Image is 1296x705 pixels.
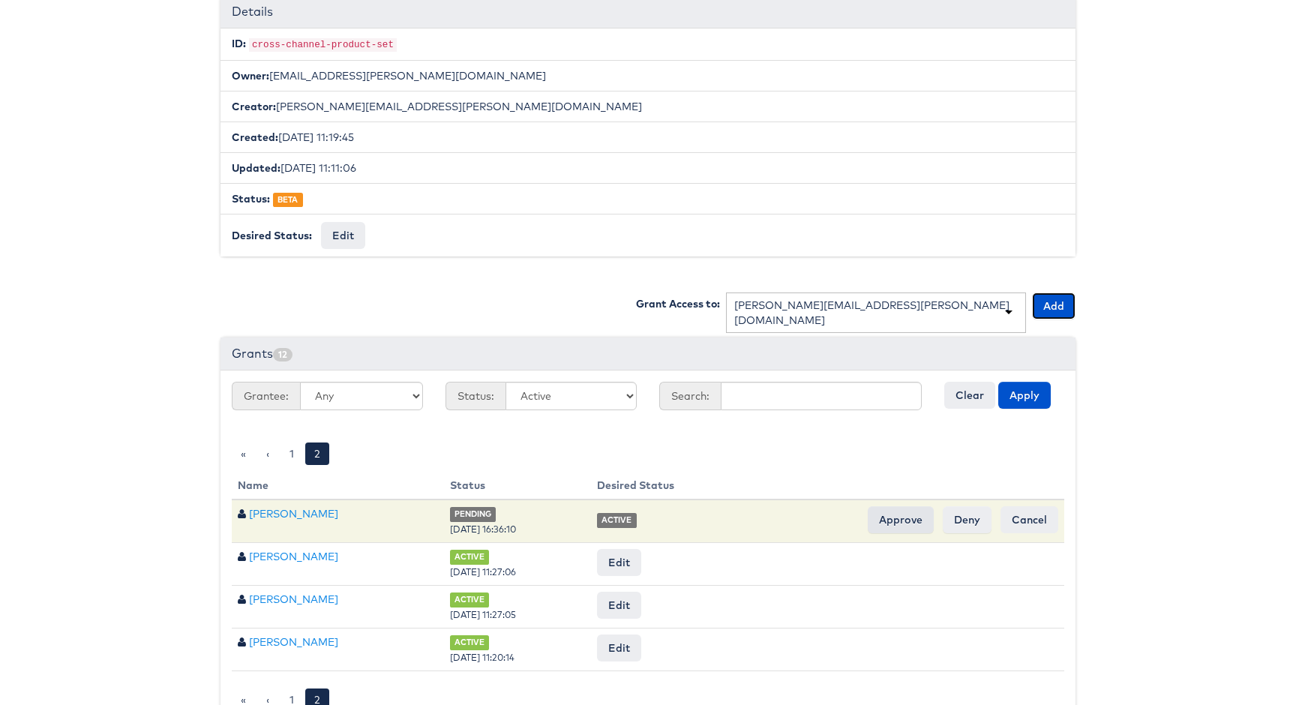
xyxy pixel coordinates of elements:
[868,506,934,533] input: Approve
[232,229,312,242] b: Desired Status:
[232,37,246,50] b: ID:
[232,442,255,465] a: «
[944,382,995,409] button: Clear
[220,60,1075,91] li: [EMAIL_ADDRESS][PERSON_NAME][DOMAIN_NAME]
[659,382,721,410] span: Search:
[220,152,1075,184] li: [DATE] 11:11:06
[1000,506,1058,533] input: Cancel
[249,507,338,520] a: [PERSON_NAME]
[232,130,278,144] b: Created:
[450,609,516,620] span: [DATE] 11:27:05
[445,382,505,410] span: Status:
[597,549,641,576] button: Edit
[232,472,444,499] th: Name
[444,472,591,499] th: Status
[249,38,397,52] code: cross-channel-product-set
[450,592,490,607] span: ACTIVE
[220,121,1075,153] li: [DATE] 11:19:45
[734,298,1018,328] div: [PERSON_NAME][EMAIL_ADDRESS][PERSON_NAME][DOMAIN_NAME]
[232,100,276,113] b: Creator:
[220,91,1075,122] li: [PERSON_NAME][EMAIL_ADDRESS][PERSON_NAME][DOMAIN_NAME]
[450,507,496,521] span: PENDING
[450,635,490,649] span: ACTIVE
[305,442,329,465] a: 2
[591,472,1064,499] th: Desired Status
[249,592,338,606] a: [PERSON_NAME]
[450,566,516,577] span: [DATE] 11:27:06
[597,513,637,527] span: ACTIVE
[280,442,303,465] a: 1
[450,523,516,535] span: [DATE] 16:36:10
[232,69,269,82] b: Owner:
[232,382,300,410] span: Grantee:
[597,634,641,661] button: Edit
[238,637,246,647] span: User
[1032,292,1075,319] button: Add
[232,192,270,205] b: Status:
[257,442,278,465] a: ‹
[943,506,991,533] input: Deny
[273,348,292,361] span: 12
[238,551,246,562] span: User
[273,193,303,207] span: BETA
[597,592,641,619] button: Edit
[321,222,365,249] button: Edit
[238,594,246,604] span: User
[232,161,280,175] b: Updated:
[450,652,514,663] span: [DATE] 11:20:14
[998,382,1051,409] button: Apply
[450,550,490,564] span: ACTIVE
[238,508,246,519] span: User
[636,296,720,311] label: Grant Access to:
[220,337,1075,370] div: Grants
[249,550,338,563] a: [PERSON_NAME]
[249,635,338,649] a: [PERSON_NAME]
